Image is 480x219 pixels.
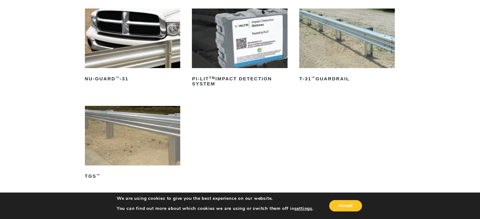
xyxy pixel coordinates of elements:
h2: NU-GUARD -31 [85,74,181,84]
a: T-31™Guardrail [299,9,395,84]
p: You can find out more about which cookies we are using or switch them off in . [117,206,314,211]
a: NU-GUARD™-31 [85,9,181,84]
sup: ™ [311,76,315,80]
h2: T-31 Guardrail [299,74,395,84]
sup: TM [209,76,215,80]
h2: TGS [85,171,181,181]
a: TGS™ [85,106,181,181]
h2: PI-LIT Impact Detection System [192,74,287,89]
sup: ™ [96,173,100,177]
a: PI-LITTMImpact Detection System [192,9,287,89]
button: Accept [329,200,362,211]
p: We are using cookies to give you the best experience on our website. [117,196,314,201]
sup: ™ [116,76,120,80]
button: settings [294,206,312,211]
